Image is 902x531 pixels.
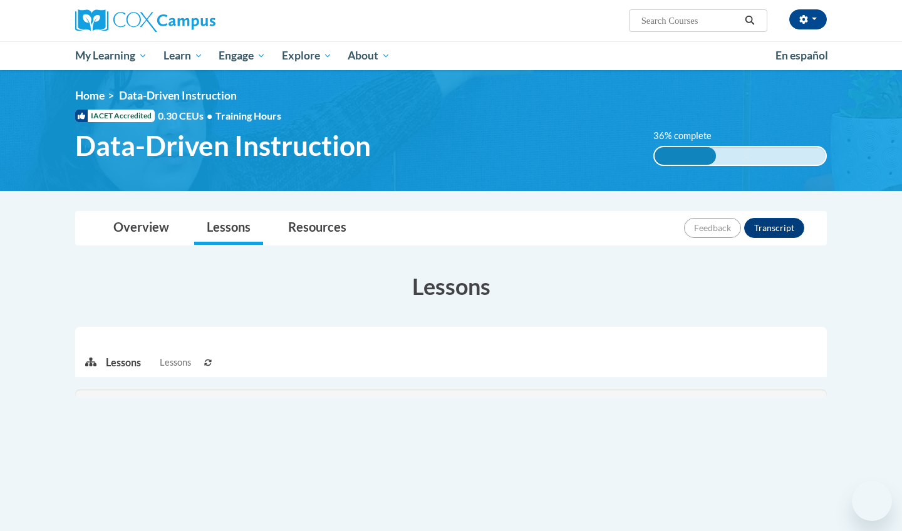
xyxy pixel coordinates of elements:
[219,48,266,63] span: Engage
[163,48,203,63] span: Learn
[75,129,371,162] span: Data-Driven Instruction
[340,41,399,70] a: About
[75,89,105,102] a: Home
[852,481,892,521] iframe: Button to launch messaging window
[155,41,211,70] a: Learn
[789,9,827,29] button: Account Settings
[775,49,828,62] span: En español
[744,218,804,238] button: Transcript
[274,41,340,70] a: Explore
[75,48,147,63] span: My Learning
[67,41,155,70] a: My Learning
[75,110,155,122] span: IACET Accredited
[276,212,359,245] a: Resources
[210,41,274,70] a: Engage
[207,110,212,121] span: •
[75,271,827,302] h3: Lessons
[106,356,141,369] p: Lessons
[767,43,836,69] a: En español
[194,212,263,245] a: Lessons
[75,9,215,32] img: Cox Campus
[348,48,390,63] span: About
[160,356,191,369] span: Lessons
[75,9,313,32] a: Cox Campus
[740,13,759,28] button: Search
[653,129,725,143] label: 36% complete
[684,218,741,238] button: Feedback
[282,48,332,63] span: Explore
[158,109,215,123] span: 0.30 CEUs
[640,13,740,28] input: Search Courses
[56,41,846,70] div: Main menu
[119,89,237,102] span: Data-Driven Instruction
[215,110,281,121] span: Training Hours
[101,212,182,245] a: Overview
[655,147,716,165] div: 36% complete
